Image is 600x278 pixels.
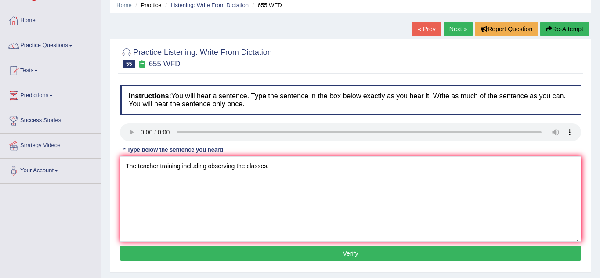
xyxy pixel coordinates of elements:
[149,60,181,68] small: 655 WFD
[120,46,272,68] h2: Practice Listening: Write From Dictation
[475,22,538,36] button: Report Question
[412,22,441,36] a: « Prev
[250,1,282,9] li: 655 WFD
[120,246,581,261] button: Verify
[0,33,101,55] a: Practice Questions
[116,2,132,8] a: Home
[123,60,135,68] span: 55
[133,1,161,9] li: Practice
[0,108,101,130] a: Success Stories
[0,8,101,30] a: Home
[0,134,101,155] a: Strategy Videos
[129,92,171,100] b: Instructions:
[0,83,101,105] a: Predictions
[0,58,101,80] a: Tests
[444,22,473,36] a: Next »
[540,22,589,36] button: Re-Attempt
[120,85,581,115] h4: You will hear a sentence. Type the sentence in the box below exactly as you hear it. Write as muc...
[120,145,227,154] div: * Type below the sentence you heard
[137,60,146,69] small: Exam occurring question
[0,159,101,181] a: Your Account
[170,2,249,8] a: Listening: Write From Dictation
